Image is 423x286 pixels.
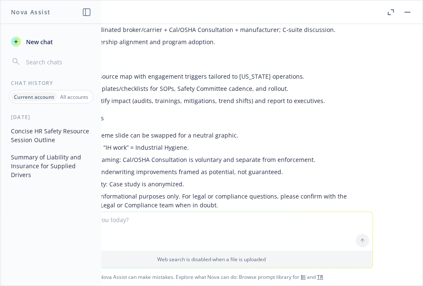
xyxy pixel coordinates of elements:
div: [DATE] [1,114,101,121]
li: Tone: One meme slide can be swapped for a neutral graphic. [65,129,365,141]
p: Current account [14,93,54,101]
p: HR takeaways [58,55,365,64]
li: Confidentiality: Case study is anonymized. [65,178,365,190]
li: Result: Leadership alignment and program adoption. [65,36,365,48]
li: For general informational purposes only. For legal or compliance questions, please confirm with t... [65,190,365,211]
li: A concise resource map with engagement triggers tailored to [US_STATE] operations. [65,70,365,82]
div: Chat History [1,79,101,87]
button: Concise HR Safety Resource Session Outline [8,124,95,147]
button: New chat [8,34,95,49]
li: Action: Coordinated broker/carrier + Cal/OSHA Consultation + manufacturer; C‑suite discussion. [65,24,365,36]
li: How to quantify impact (audits, trainings, mitigations, trend shifts) and report to executives. [65,95,365,107]
li: Regulatory framing: Cal/OSHA Consultation is voluntary and separate from enforcement. [65,154,365,166]
a: BI [301,273,306,281]
p: Organizer notes [58,114,365,122]
li: Terminology: “IH work” = Industrial Hygiene. [65,141,365,154]
input: Search chats [24,56,91,68]
button: Summary of Liability and Insurance for Supplied Drivers [8,150,95,182]
h1: Nova Assist [11,8,50,16]
li: Outcomes: Underwriting improvements framed as potential, not guaranteed. [65,166,365,178]
span: Nova Assist can make mistakes. Explore what Nova can do: Browse prompt library for and [4,268,419,286]
p: Web search is disabled when a file is uploaded [56,256,367,263]
li: Practical templates/checklists for SOPs, Safety Committee cadence, and rollout. [65,82,365,95]
span: New chat [24,37,53,46]
a: TR [317,273,323,281]
p: All accounts [60,93,88,101]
